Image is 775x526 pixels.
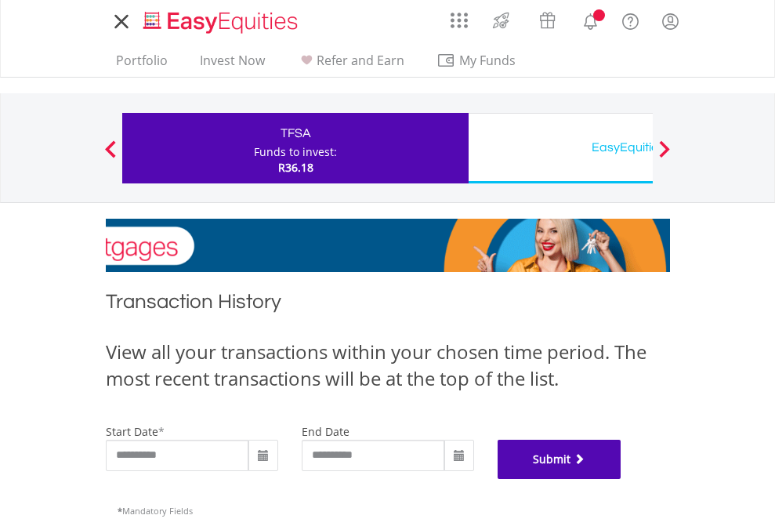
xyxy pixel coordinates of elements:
a: Home page [137,4,304,35]
span: Refer and Earn [317,52,404,69]
a: Vouchers [524,4,570,33]
a: My Profile [650,4,690,38]
span: My Funds [436,50,539,71]
img: vouchers-v2.svg [534,8,560,33]
button: Next [649,148,680,164]
img: EasyEquities_Logo.png [140,9,304,35]
a: Notifications [570,4,610,35]
label: start date [106,424,158,439]
label: end date [302,424,349,439]
a: FAQ's and Support [610,4,650,35]
a: Refer and Earn [291,53,411,77]
span: Mandatory Fields [118,505,193,517]
button: Submit [498,440,621,479]
img: grid-menu-icon.svg [451,12,468,29]
div: View all your transactions within your chosen time period. The most recent transactions will be a... [106,339,670,393]
img: thrive-v2.svg [488,8,514,33]
a: AppsGrid [440,4,478,29]
div: TFSA [132,122,459,144]
span: R36.18 [278,160,313,175]
button: Previous [95,148,126,164]
a: Invest Now [194,53,271,77]
div: Funds to invest: [254,144,337,160]
a: Portfolio [110,53,174,77]
h1: Transaction History [106,288,670,323]
img: EasyMortage Promotion Banner [106,219,670,272]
